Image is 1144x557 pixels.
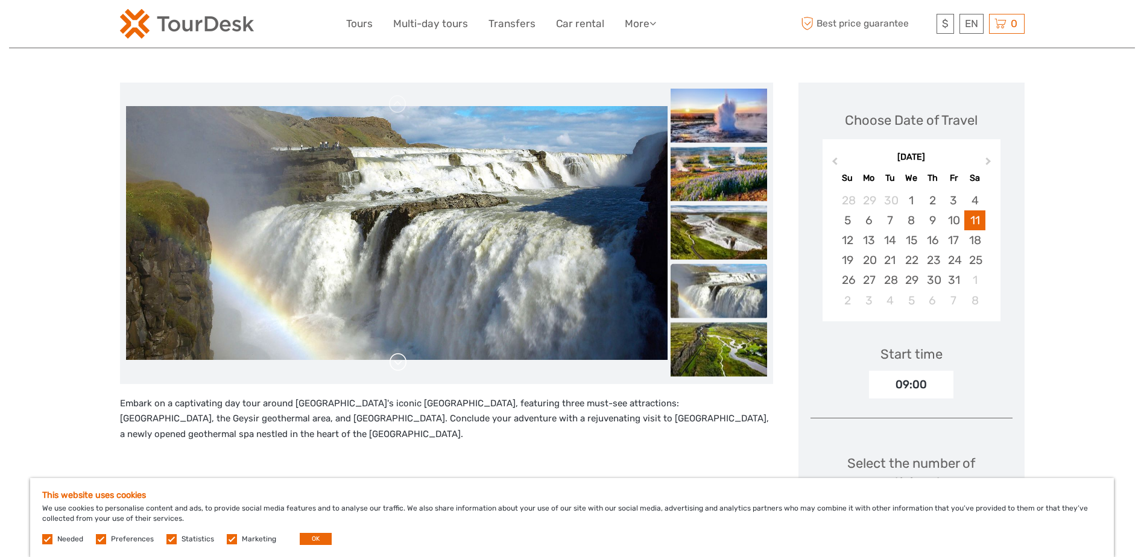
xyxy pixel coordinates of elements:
img: dfaf7d932b1940c3a9018c074ef5fce6_slider_thumbnail.jpg [671,146,767,201]
p: We're away right now. Please check back later! [17,21,136,31]
div: Choose Saturday, August 1st, 2026 [964,270,985,290]
div: Choose Monday, July 27th, 2026 [858,270,879,290]
a: Car rental [556,15,604,33]
div: Choose Monday, June 29th, 2026 [858,190,879,210]
a: Transfers [488,15,536,33]
div: Choose Saturday, August 8th, 2026 [964,291,985,310]
div: Fr [943,170,964,186]
div: Mo [858,170,879,186]
div: We [900,170,921,186]
img: 702f26070fc74bf48d721af5ea84d48f_slider_thumbnail.jpeg [671,322,767,376]
div: month 2026-07 [826,190,996,310]
label: Needed [57,534,83,544]
span: $ [942,17,949,30]
div: 09:00 [869,371,953,398]
a: Tours [346,15,373,33]
div: Choose Sunday, July 12th, 2026 [837,230,858,250]
div: Choose Wednesday, August 5th, 2026 [900,291,921,310]
div: Choose Saturday, July 18th, 2026 [964,230,985,250]
div: Choose Wednesday, July 1st, 2026 [900,190,921,210]
div: Choose Wednesday, July 8th, 2026 [900,210,921,230]
div: Choose Monday, July 20th, 2026 [858,250,879,270]
div: Choose Thursday, July 16th, 2026 [922,230,943,250]
img: 9ac40147660c430b83e17523a5cf2884_slider_thumbnail.jpg [671,263,767,318]
div: Choose Wednesday, July 29th, 2026 [900,270,921,290]
div: Choose Friday, July 10th, 2026 [943,210,964,230]
div: Tu [879,170,900,186]
div: Su [837,170,858,186]
div: Choose Friday, July 31st, 2026 [943,270,964,290]
button: OK [300,533,332,545]
img: 120-15d4194f-c635-41b9-a512-a3cb382bfb57_logo_small.png [120,9,254,39]
div: Select the number of participants [811,454,1013,509]
div: Choose Friday, July 17th, 2026 [943,230,964,250]
div: Choose Sunday, July 5th, 2026 [837,210,858,230]
div: Choose Thursday, July 23rd, 2026 [922,250,943,270]
div: Choose Monday, July 13th, 2026 [858,230,879,250]
img: 927630b6355c4e72af7bdc9d0b8d1ee6_slider_thumbnail.jpg [671,88,767,142]
div: Choose Thursday, August 6th, 2026 [922,291,943,310]
button: Open LiveChat chat widget [139,19,153,33]
h5: This website uses cookies [42,490,1102,500]
div: Choose Sunday, August 2nd, 2026 [837,291,858,310]
div: [DATE] [823,151,1000,164]
div: EN [959,14,984,34]
span: Best price guarantee [798,14,934,34]
div: Choose Tuesday, August 4th, 2026 [879,291,900,310]
div: Choose Tuesday, July 21st, 2026 [879,250,900,270]
img: b601f2af096f4331987efd37817e32e2_slider_thumbnail.jpg [671,205,767,259]
label: Preferences [111,534,154,544]
div: Choose Saturday, July 11th, 2026 [964,210,985,230]
div: Choose Sunday, July 26th, 2026 [837,270,858,290]
div: Choose Wednesday, July 15th, 2026 [900,230,921,250]
label: Statistics [182,534,214,544]
button: Previous Month [824,154,843,174]
div: Choose Thursday, July 2nd, 2026 [922,190,943,210]
div: Choose Saturday, July 4th, 2026 [964,190,985,210]
div: Start time [880,345,943,363]
label: Marketing [242,534,276,544]
div: Choose Date of Travel [845,111,978,130]
p: Embark on a captivating day tour around [GEOGRAPHIC_DATA]'s iconic [GEOGRAPHIC_DATA], featuring t... [120,396,773,442]
div: Choose Friday, July 24th, 2026 [943,250,964,270]
div: Choose Tuesday, July 14th, 2026 [879,230,900,250]
a: Multi-day tours [393,15,468,33]
div: Choose Tuesday, July 7th, 2026 [879,210,900,230]
img: 9ac40147660c430b83e17523a5cf2884_main_slider.jpg [126,106,668,360]
div: We use cookies to personalise content and ads, to provide social media features and to analyse ou... [30,478,1114,557]
div: Choose Monday, July 6th, 2026 [858,210,879,230]
div: Choose Saturday, July 25th, 2026 [964,250,985,270]
div: Choose Thursday, July 30th, 2026 [922,270,943,290]
div: Th [922,170,943,186]
div: Choose Thursday, July 9th, 2026 [922,210,943,230]
div: Choose Tuesday, July 28th, 2026 [879,270,900,290]
a: More [625,15,656,33]
div: Choose Friday, July 3rd, 2026 [943,190,964,210]
div: Choose Sunday, July 19th, 2026 [837,250,858,270]
span: 0 [1009,17,1019,30]
div: Choose Wednesday, July 22nd, 2026 [900,250,921,270]
div: Sa [964,170,985,186]
div: Choose Tuesday, June 30th, 2026 [879,190,900,210]
div: Choose Sunday, June 28th, 2026 [837,190,858,210]
button: Next Month [980,154,999,174]
div: Choose Monday, August 3rd, 2026 [858,291,879,310]
div: Choose Friday, August 7th, 2026 [943,291,964,310]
